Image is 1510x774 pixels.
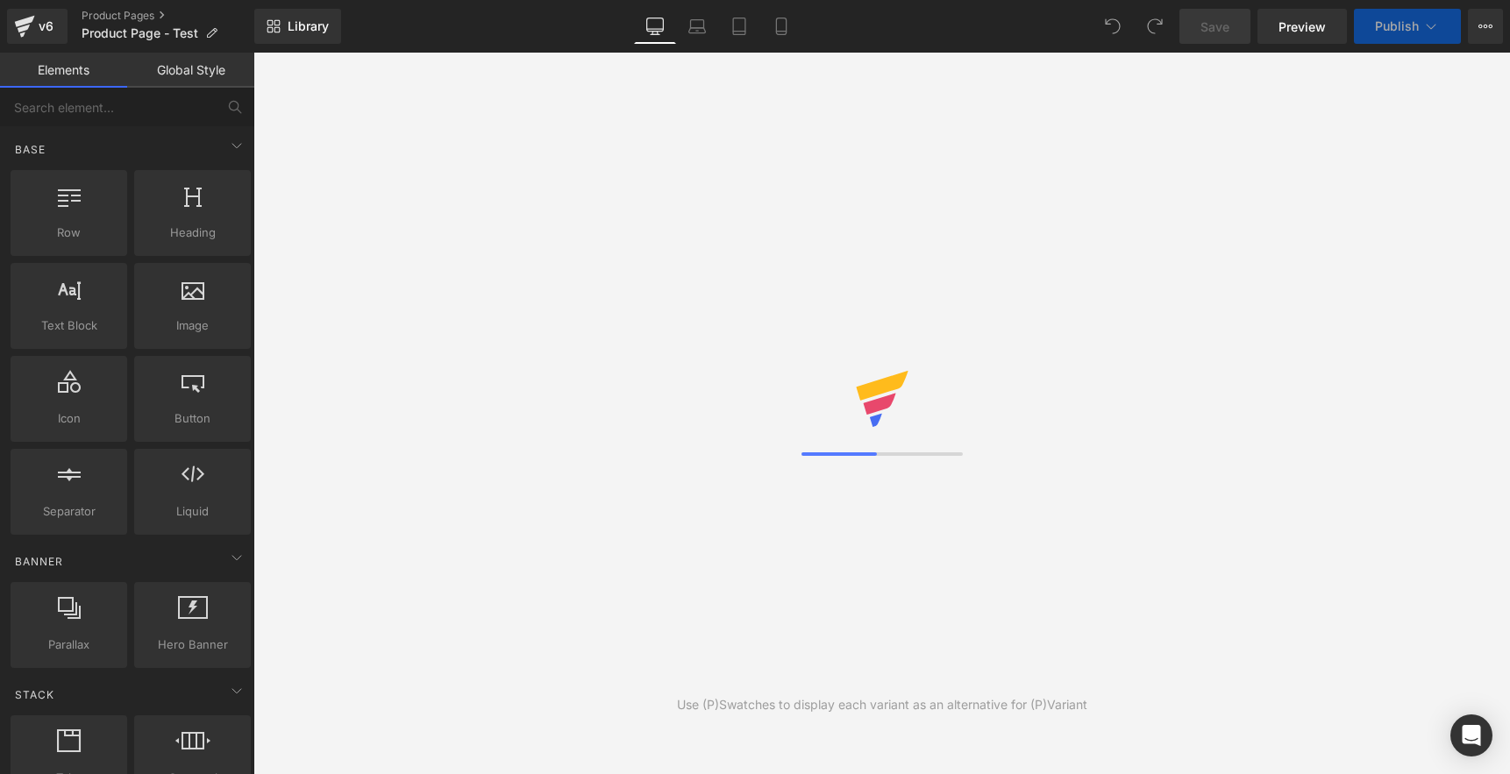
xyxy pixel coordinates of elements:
span: Text Block [16,316,122,335]
a: Tablet [718,9,760,44]
span: Library [288,18,329,34]
span: Save [1200,18,1229,36]
span: Preview [1279,18,1326,36]
div: v6 [35,15,57,38]
span: Row [16,224,122,242]
span: Base [13,141,47,158]
span: Separator [16,502,122,521]
span: Banner [13,553,65,570]
a: Preview [1257,9,1347,44]
a: New Library [254,9,341,44]
a: v6 [7,9,68,44]
a: Global Style [127,53,254,88]
button: Redo [1137,9,1172,44]
a: Laptop [676,9,718,44]
span: Product Page - Test [82,26,198,40]
button: Undo [1095,9,1130,44]
span: Hero Banner [139,636,246,654]
span: Icon [16,409,122,428]
span: Button [139,409,246,428]
span: Image [139,316,246,335]
button: More [1468,9,1503,44]
a: Mobile [760,9,802,44]
a: Product Pages [82,9,254,23]
span: Publish [1375,19,1419,33]
a: Desktop [634,9,676,44]
button: Publish [1354,9,1461,44]
div: Open Intercom Messenger [1450,714,1492,756]
span: Parallax [16,636,122,654]
span: Heading [139,224,246,242]
div: Use (P)Swatches to display each variant as an alternative for (P)Variant [677,695,1087,714]
span: Liquid [139,502,246,521]
span: Stack [13,686,56,703]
